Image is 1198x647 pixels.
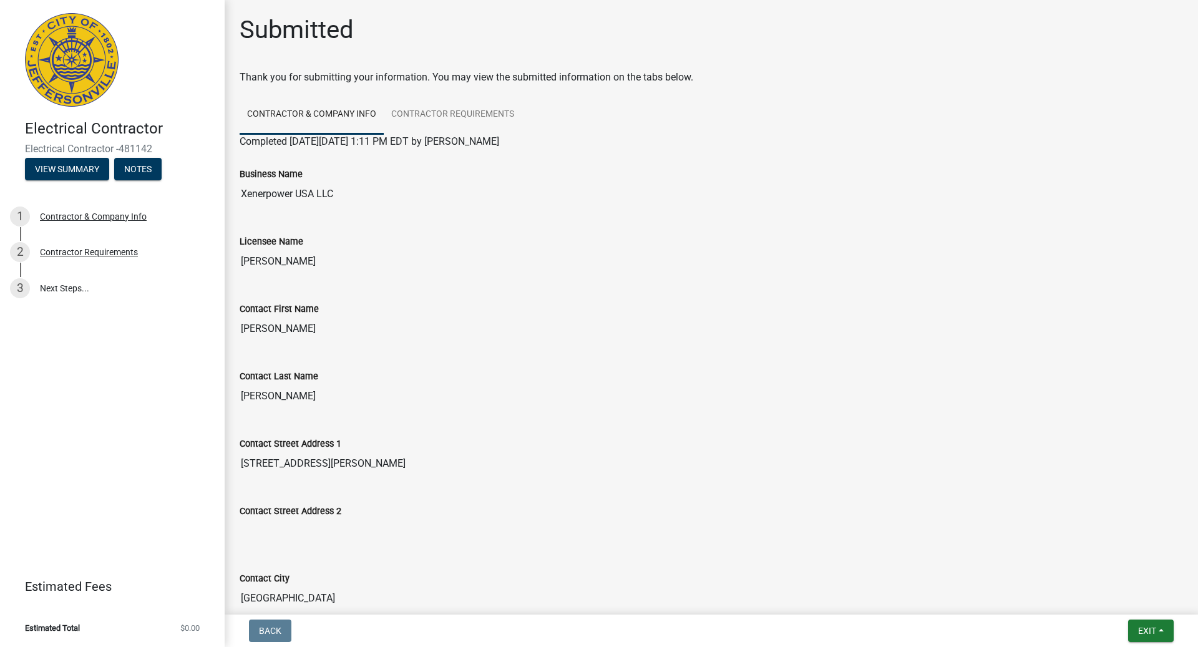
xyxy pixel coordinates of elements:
[240,95,384,135] a: Contractor & Company Info
[25,120,215,138] h4: Electrical Contractor
[40,248,138,256] div: Contractor Requirements
[240,507,341,516] label: Contact Street Address 2
[10,242,30,262] div: 2
[240,170,303,179] label: Business Name
[180,624,200,632] span: $0.00
[240,440,341,449] label: Contact Street Address 1
[259,626,281,636] span: Back
[1128,620,1174,642] button: Exit
[25,143,200,155] span: Electrical Contractor -481142
[1138,626,1156,636] span: Exit
[240,575,290,583] label: Contact City
[25,165,109,175] wm-modal-confirm: Summary
[240,15,354,45] h1: Submitted
[240,305,319,314] label: Contact First Name
[249,620,291,642] button: Back
[10,207,30,226] div: 1
[25,13,119,107] img: City of Jeffersonville, Indiana
[240,135,499,147] span: Completed [DATE][DATE] 1:11 PM EDT by [PERSON_NAME]
[10,278,30,298] div: 3
[114,158,162,180] button: Notes
[25,624,80,632] span: Estimated Total
[384,95,522,135] a: Contractor Requirements
[240,372,318,381] label: Contact Last Name
[114,165,162,175] wm-modal-confirm: Notes
[240,238,303,246] label: Licensee Name
[40,212,147,221] div: Contractor & Company Info
[25,158,109,180] button: View Summary
[240,70,1183,85] div: Thank you for submitting your information. You may view the submitted information on the tabs below.
[10,574,205,599] a: Estimated Fees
